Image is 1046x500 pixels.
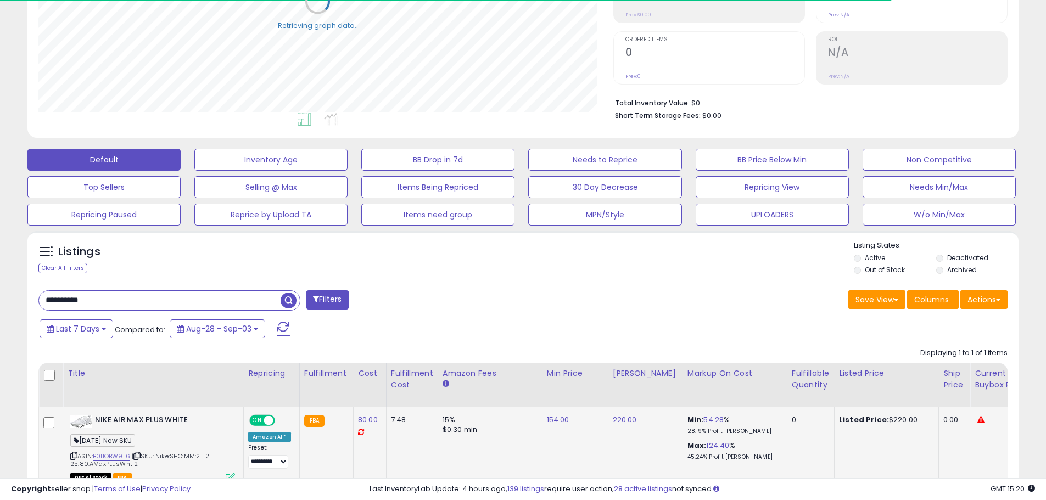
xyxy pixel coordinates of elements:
[248,368,295,379] div: Repricing
[443,379,449,389] small: Amazon Fees.
[94,484,141,494] a: Terms of Use
[839,414,889,425] b: Listed Price:
[170,319,265,338] button: Aug-28 - Sep-03
[943,368,965,391] div: Ship Price
[792,415,826,425] div: 0
[828,12,849,18] small: Prev: N/A
[991,484,1035,494] span: 2025-09-11 15:20 GMT
[687,441,779,461] div: %
[273,416,291,425] span: OFF
[854,240,1019,251] p: Listing States:
[361,204,514,226] button: Items need group
[95,415,228,428] b: NIKE AIR MAX PLUS WHITE
[687,440,707,451] b: Max:
[304,368,349,379] div: Fulfillment
[370,484,1035,495] div: Last InventoryLab Update: 4 hours ago, require user action, not synced.
[615,95,999,109] li: $0
[792,368,830,391] div: Fulfillable Quantity
[40,319,113,338] button: Last 7 Days
[839,368,934,379] div: Listed Price
[391,368,433,391] div: Fulfillment Cost
[625,37,804,43] span: Ordered Items
[625,46,804,61] h2: 0
[687,428,779,435] p: 28.19% Profit [PERSON_NAME]
[947,265,977,274] label: Archived
[687,415,779,435] div: %
[306,290,349,310] button: Filters
[70,415,92,428] img: 41VFcHNqFVL._SL40_.jpg
[702,110,721,121] span: $0.00
[304,415,325,427] small: FBA
[828,73,849,80] small: Prev: N/A
[528,204,681,226] button: MPN/Style
[696,176,849,198] button: Repricing View
[947,253,988,262] label: Deactivated
[687,368,782,379] div: Markup on Cost
[687,414,704,425] b: Min:
[68,368,239,379] div: Title
[194,204,348,226] button: Reprice by Upload TA
[443,368,538,379] div: Amazon Fees
[361,176,514,198] button: Items Being Repriced
[828,37,1007,43] span: ROI
[863,176,1016,198] button: Needs Min/Max
[863,204,1016,226] button: W/o Min/Max
[38,263,87,273] div: Clear All Filters
[70,452,212,468] span: | SKU: Nike:SHO:MM:2-12-25:80:AMaxPLusWht12
[361,149,514,171] button: BB Drop in 7d
[696,149,849,171] button: BB Price Below Min
[70,434,135,447] span: [DATE] New SKU
[115,324,165,335] span: Compared to:
[391,415,429,425] div: 7.48
[615,111,701,120] b: Short Term Storage Fees:
[248,444,291,469] div: Preset:
[528,149,681,171] button: Needs to Reprice
[248,432,291,442] div: Amazon AI *
[27,149,181,171] button: Default
[907,290,959,309] button: Columns
[914,294,949,305] span: Columns
[27,204,181,226] button: Repricing Paused
[113,473,132,482] span: FBA
[27,176,181,198] button: Top Sellers
[696,204,849,226] button: UPLOADERS
[93,452,130,461] a: B01IOBW9T6
[358,414,378,425] a: 80.00
[687,453,779,461] p: 45.24% Profit [PERSON_NAME]
[507,484,544,494] a: 139 listings
[186,323,251,334] span: Aug-28 - Sep-03
[920,348,1008,358] div: Displaying 1 to 1 of 1 items
[613,414,637,425] a: 220.00
[142,484,191,494] a: Privacy Policy
[443,425,534,435] div: $0.30 min
[194,176,348,198] button: Selling @ Max
[865,265,905,274] label: Out of Stock
[706,440,729,451] a: 124.40
[278,20,358,30] div: Retrieving graph data..
[703,414,724,425] a: 54.28
[443,415,534,425] div: 15%
[613,368,678,379] div: [PERSON_NAME]
[960,290,1008,309] button: Actions
[528,176,681,198] button: 30 Day Decrease
[250,416,264,425] span: ON
[943,415,961,425] div: 0.00
[828,46,1007,61] h2: N/A
[70,473,111,482] span: All listings that are currently out of stock and unavailable for purchase on Amazon
[11,484,51,494] strong: Copyright
[625,12,651,18] small: Prev: $0.00
[683,363,787,407] th: The percentage added to the cost of goods (COGS) that forms the calculator for Min & Max prices.
[547,368,603,379] div: Min Price
[615,98,690,108] b: Total Inventory Value:
[625,73,641,80] small: Prev: 0
[848,290,905,309] button: Save View
[839,415,930,425] div: $220.00
[863,149,1016,171] button: Non Competitive
[358,368,382,379] div: Cost
[547,414,569,425] a: 154.00
[11,484,191,495] div: seller snap | |
[865,253,885,262] label: Active
[194,149,348,171] button: Inventory Age
[975,368,1031,391] div: Current Buybox Price
[614,484,672,494] a: 28 active listings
